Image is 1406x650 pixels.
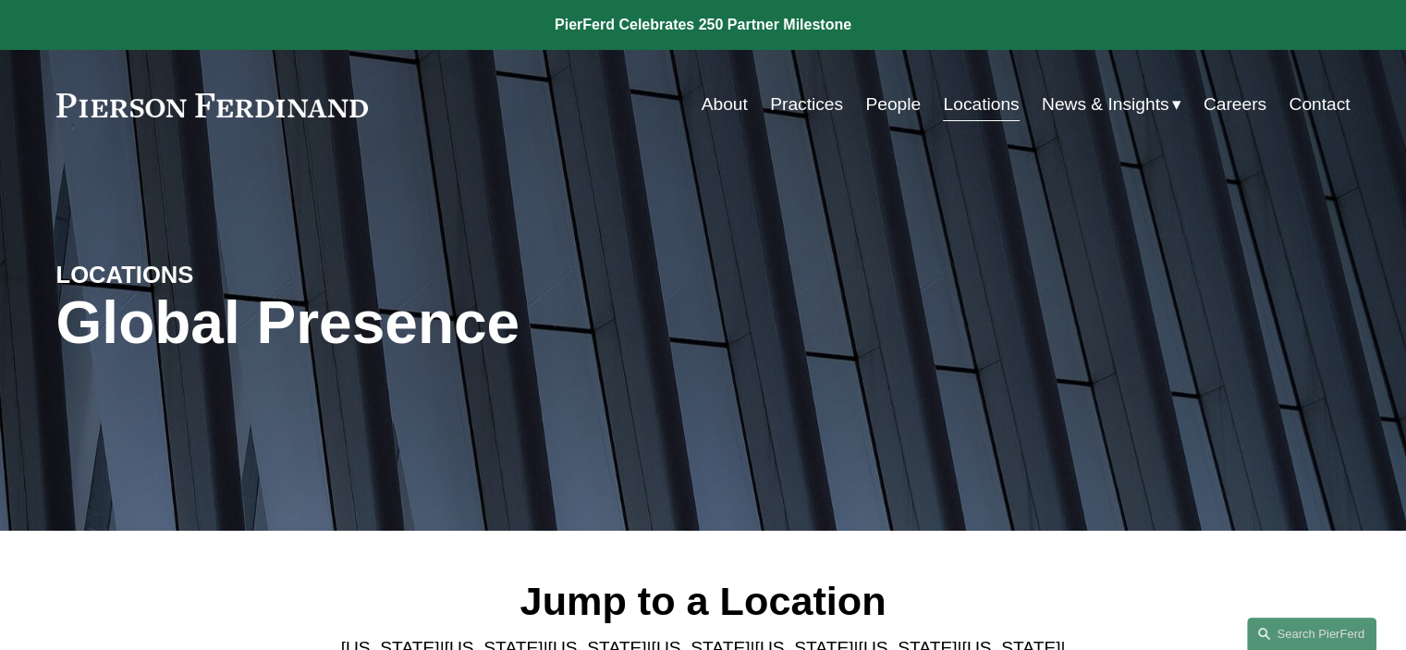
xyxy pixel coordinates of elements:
[56,289,919,357] h1: Global Presence
[56,260,380,289] h4: LOCATIONS
[1042,89,1169,121] span: News & Insights
[1289,87,1350,122] a: Contact
[1247,618,1376,650] a: Search this site
[1204,87,1266,122] a: Careers
[943,87,1019,122] a: Locations
[325,577,1081,625] h2: Jump to a Location
[702,87,748,122] a: About
[1042,87,1181,122] a: folder dropdown
[865,87,921,122] a: People
[770,87,843,122] a: Practices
